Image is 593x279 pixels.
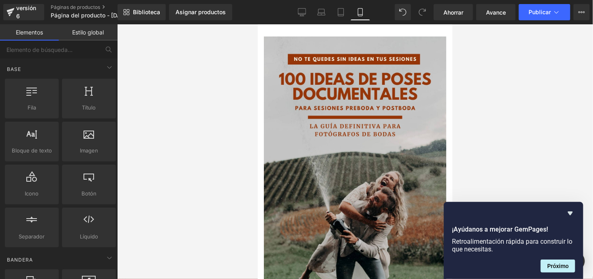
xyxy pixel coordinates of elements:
[452,225,548,233] font: ¡Ayúdanos a mejorar GemPages!
[133,9,160,15] font: Biblioteca
[176,9,226,15] font: Asignar productos
[51,12,156,19] font: Página del producto - [DATE] 09:32:09
[7,257,33,263] font: Bandera
[51,4,144,11] a: Páginas de productos
[351,4,370,20] a: Móvil
[25,190,39,197] font: Icono
[28,104,36,111] font: Fila
[395,4,411,20] button: Deshacer
[81,190,96,197] font: Botón
[529,9,551,15] font: Publicar
[292,4,312,20] a: De oficina
[574,4,590,20] button: Más
[16,4,36,19] font: versión 6
[519,4,570,20] button: Publicar
[331,4,351,20] a: Tableta
[452,238,572,253] font: Retroalimentación rápida para construir lo que necesitas.
[452,225,575,234] h2: ¡Ayúdanos a mejorar GemPages!
[486,9,506,16] font: Avance
[443,9,463,16] font: Ahorrar
[80,147,98,154] font: Imagen
[19,233,45,240] font: Separador
[82,104,96,111] font: Título
[16,29,43,36] font: Elementos
[541,260,575,273] button: Siguiente pregunta
[476,4,516,20] a: Avance
[80,233,98,240] font: Líquido
[51,4,100,10] font: Páginas de productos
[414,4,430,20] button: Rehacer
[312,4,331,20] a: Computadora portátil
[7,66,21,72] font: Base
[73,29,104,36] font: Estilo global
[12,147,52,154] font: Bloque de texto
[452,208,575,273] div: ¡Ayúdanos a mejorar GemPages!
[3,4,44,20] a: versión 6
[547,263,569,269] font: Próximo
[118,4,166,20] a: Nueva Biblioteca
[565,208,575,218] button: Ocultar encuesta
